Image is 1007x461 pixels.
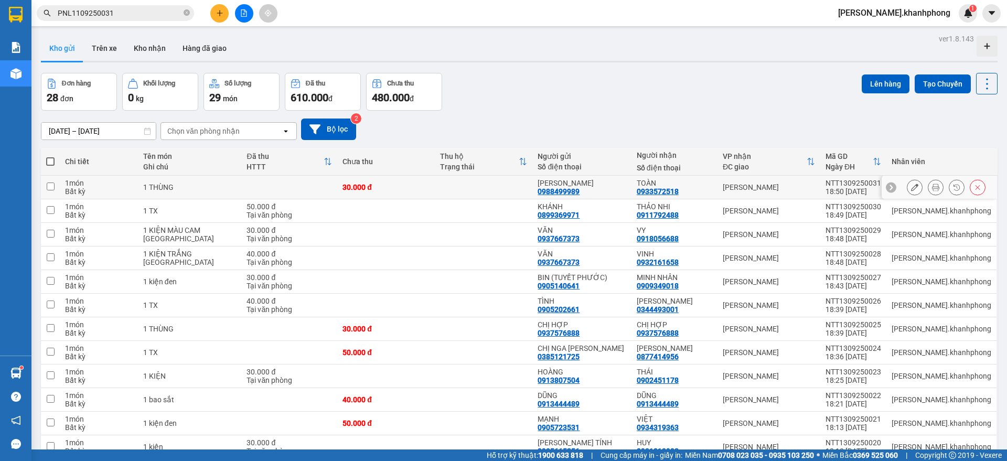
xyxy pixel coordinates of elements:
div: DŨNG [538,391,626,400]
div: Đơn hàng [62,80,91,87]
div: kim.khanhphong [892,419,991,427]
div: 0988499989 [538,187,580,196]
div: NTT1309250027 [826,273,881,282]
div: 0937576888 [637,329,679,337]
span: search [44,9,51,17]
div: Bất kỳ [65,211,132,219]
div: 1 bao sắt [143,395,237,404]
div: KHÁNH [538,202,626,211]
span: Hỗ trợ kỹ thuật: [487,449,583,461]
strong: 0708 023 035 - 0935 103 250 [718,451,814,459]
button: Đã thu610.000đ [285,73,361,111]
div: 0385121725 [538,352,580,361]
div: VINH [637,250,712,258]
div: 0344493001 [637,305,679,314]
div: 1 món [65,391,132,400]
img: icon-new-feature [963,8,973,18]
div: 0937667373 [538,258,580,266]
div: Bất kỳ [65,447,132,455]
strong: 0369 525 060 [853,451,898,459]
div: HTTT [247,163,324,171]
div: Số điện thoại [637,164,712,172]
div: Bất kỳ [65,376,132,384]
sup: 1 [20,366,23,369]
div: HOÀNG TÍN [637,297,712,305]
th: Toggle SortBy [241,148,337,176]
div: [PERSON_NAME] [723,419,815,427]
div: Thu hộ [440,152,519,160]
img: warehouse-icon [10,68,22,79]
div: 1 TX [143,348,237,357]
div: DŨNG [637,391,712,400]
div: [PERSON_NAME] [723,325,815,333]
button: aim [259,4,277,23]
div: TOÀN [637,179,712,187]
span: plus [216,9,223,17]
div: 18:50 [DATE] [826,187,881,196]
th: Toggle SortBy [717,148,820,176]
div: Tại văn phòng [247,211,332,219]
span: 1 [971,5,974,12]
div: NTT1309250022 [826,391,881,400]
div: TÌNH [538,297,626,305]
button: Bộ lọc [301,119,356,140]
div: 1 TX [143,207,237,215]
div: 30.000 đ [342,183,430,191]
div: 0911792488 [637,211,679,219]
div: Số điện thoại [538,163,626,171]
div: 30.000 đ [342,325,430,333]
div: Bất kỳ [65,305,132,314]
div: Bất kỳ [65,234,132,243]
span: close-circle [184,9,190,16]
span: caret-down [987,8,997,18]
div: Ghi chú [143,163,237,171]
div: 1 món [65,273,132,282]
div: NTT1309250025 [826,320,881,329]
div: NTT1309250024 [826,344,881,352]
span: aim [264,9,272,17]
span: question-circle [11,392,21,402]
div: 50.000 đ [247,202,332,211]
div: Bất kỳ [65,423,132,432]
div: NTT1309250031 [826,179,881,187]
div: Chi tiết [65,157,132,166]
div: 18:36 [DATE] [826,352,881,361]
th: Toggle SortBy [820,148,886,176]
div: VIỆT [637,415,712,423]
div: 18:48 [DATE] [826,258,881,266]
div: 0935665256 [538,447,580,455]
span: file-add [240,9,248,17]
div: Tại văn phòng [247,258,332,266]
div: kim.khanhphong [892,207,991,215]
span: ⚪️ [817,453,820,457]
div: 18:21 [DATE] [826,400,881,408]
div: [PERSON_NAME] [723,183,815,191]
div: Chưa thu [387,80,414,87]
div: 0937576888 [538,329,580,337]
div: 1 THÙNG [143,325,237,333]
div: VP nhận [723,152,807,160]
strong: 1900 633 818 [538,451,583,459]
div: 1 món [65,250,132,258]
div: LÊ VĂN DONG [538,179,626,187]
div: NTT1309250030 [826,202,881,211]
div: Chưa thu [342,157,430,166]
div: 0913807504 [538,376,580,384]
div: 0905202661 [538,305,580,314]
div: Tại văn phòng [247,282,332,290]
div: VĂN [538,250,626,258]
button: Tạo Chuyến [915,74,971,93]
img: solution-icon [10,42,22,53]
div: Bất kỳ [65,187,132,196]
button: caret-down [982,4,1001,23]
button: Khối lượng0kg [122,73,198,111]
div: 40.000 đ [247,297,332,305]
div: ĐC giao [723,163,807,171]
button: Số lượng29món [203,73,280,111]
img: warehouse-icon [10,368,22,379]
div: Tạo kho hàng mới [977,36,998,57]
button: Kho nhận [125,36,174,61]
div: 18:13 [DATE] [826,423,881,432]
div: 18:39 [DATE] [826,329,881,337]
div: 0934319363 [637,423,679,432]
